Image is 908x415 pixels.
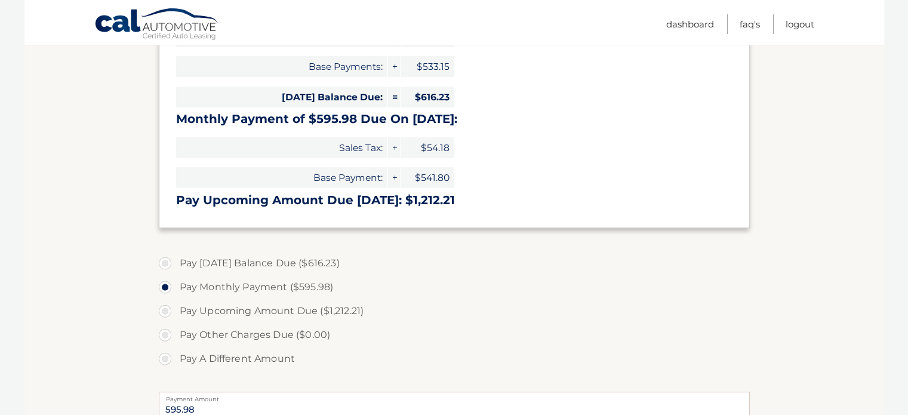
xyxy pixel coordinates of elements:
[401,87,454,107] span: $616.23
[401,167,454,188] span: $541.80
[159,251,750,275] label: Pay [DATE] Balance Due ($616.23)
[388,137,400,158] span: +
[666,14,714,34] a: Dashboard
[176,87,387,107] span: [DATE] Balance Due:
[176,193,732,208] h3: Pay Upcoming Amount Due [DATE]: $1,212.21
[388,56,400,77] span: +
[159,299,750,323] label: Pay Upcoming Amount Due ($1,212.21)
[786,14,814,34] a: Logout
[94,8,220,42] a: Cal Automotive
[388,167,400,188] span: +
[176,167,387,188] span: Base Payment:
[176,137,387,158] span: Sales Tax:
[176,112,732,127] h3: Monthly Payment of $595.98 Due On [DATE]:
[401,56,454,77] span: $533.15
[159,392,750,401] label: Payment Amount
[388,87,400,107] span: =
[401,137,454,158] span: $54.18
[740,14,760,34] a: FAQ's
[176,56,387,77] span: Base Payments:
[159,347,750,371] label: Pay A Different Amount
[159,323,750,347] label: Pay Other Charges Due ($0.00)
[159,275,750,299] label: Pay Monthly Payment ($595.98)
